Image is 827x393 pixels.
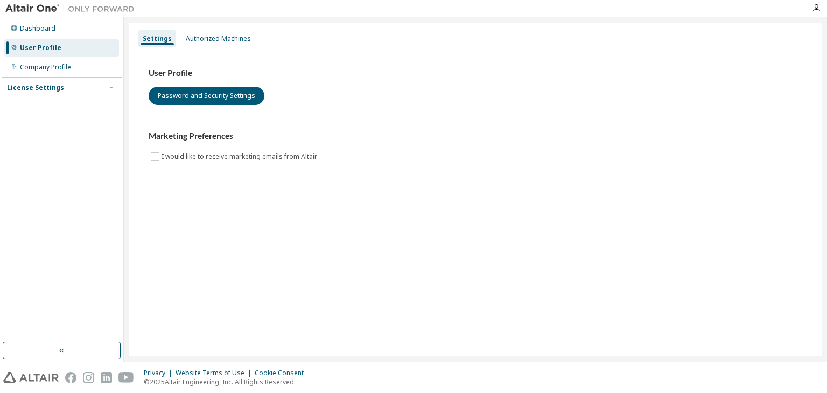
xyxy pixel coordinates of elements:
[65,372,76,383] img: facebook.svg
[149,87,264,105] button: Password and Security Settings
[149,68,802,79] h3: User Profile
[20,44,61,52] div: User Profile
[5,3,140,14] img: Altair One
[176,369,255,377] div: Website Terms of Use
[20,24,55,33] div: Dashboard
[144,369,176,377] div: Privacy
[255,369,310,377] div: Cookie Consent
[83,372,94,383] img: instagram.svg
[143,34,172,43] div: Settings
[186,34,251,43] div: Authorized Machines
[7,83,64,92] div: License Settings
[149,131,802,142] h3: Marketing Preferences
[144,377,310,387] p: © 2025 Altair Engineering, Inc. All Rights Reserved.
[118,372,134,383] img: youtube.svg
[101,372,112,383] img: linkedin.svg
[3,372,59,383] img: altair_logo.svg
[20,63,71,72] div: Company Profile
[162,150,319,163] label: I would like to receive marketing emails from Altair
